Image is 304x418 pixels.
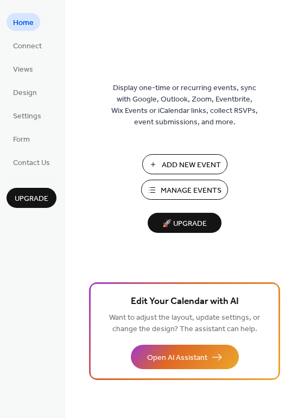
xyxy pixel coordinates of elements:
[109,311,260,337] span: Want to adjust the layout, update settings, or change the design? The assistant can help.
[7,83,43,101] a: Design
[141,180,228,200] button: Manage Events
[7,36,48,54] a: Connect
[7,106,48,124] a: Settings
[15,193,48,205] span: Upgrade
[13,64,33,75] span: Views
[7,130,36,148] a: Form
[13,134,30,145] span: Form
[148,213,221,233] button: 🚀 Upgrade
[142,154,227,174] button: Add New Event
[131,345,239,369] button: Open AI Assistant
[13,41,42,52] span: Connect
[161,185,221,197] span: Manage Events
[147,352,207,364] span: Open AI Assistant
[111,83,258,128] span: Display one-time or recurring events, sync with Google, Outlook, Zoom, Eventbrite, Wix Events or ...
[13,111,41,122] span: Settings
[7,153,56,171] a: Contact Us
[13,157,50,169] span: Contact Us
[13,17,34,29] span: Home
[162,160,221,171] span: Add New Event
[7,188,56,208] button: Upgrade
[7,60,40,78] a: Views
[7,13,40,31] a: Home
[154,217,215,231] span: 🚀 Upgrade
[13,87,37,99] span: Design
[131,294,239,309] span: Edit Your Calendar with AI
